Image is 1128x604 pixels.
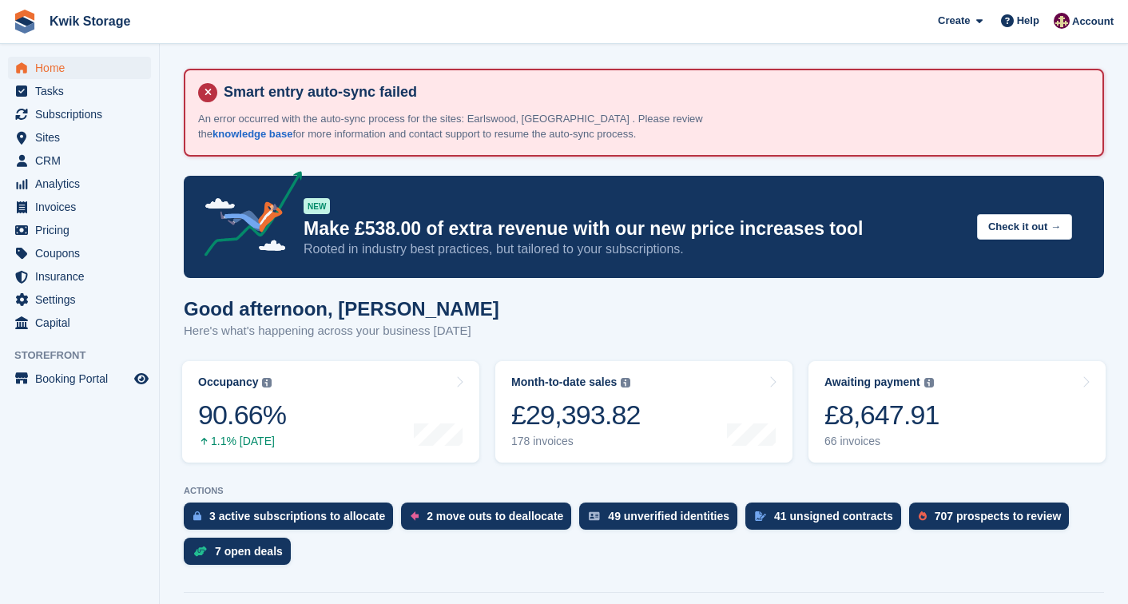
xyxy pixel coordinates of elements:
[35,149,131,172] span: CRM
[8,149,151,172] a: menu
[608,510,729,523] div: 49 unverified identities
[43,8,137,34] a: Kwik Storage
[909,503,1078,538] a: 707 prospects to review
[8,288,151,311] a: menu
[8,173,151,195] a: menu
[411,511,419,521] img: move_outs_to_deallocate_icon-f764333ba52eb49d3ac5e1228854f67142a1ed5810a6f6cc68b1a99e826820c5.svg
[8,312,151,334] a: menu
[198,376,258,389] div: Occupancy
[35,80,131,102] span: Tasks
[184,538,299,573] a: 7 open deals
[304,198,330,214] div: NEW
[191,171,303,262] img: price-adjustments-announcement-icon-8257ccfd72463d97f412b2fc003d46551f7dbcb40ab6d574587a9cd5c0d94...
[511,399,641,431] div: £29,393.82
[745,503,909,538] a: 41 unsigned contracts
[977,214,1072,240] button: Check it out →
[35,288,131,311] span: Settings
[621,378,630,387] img: icon-info-grey-7440780725fd019a000dd9b08b2336e03edf1995a4989e88bcd33f0948082b44.svg
[262,378,272,387] img: icon-info-grey-7440780725fd019a000dd9b08b2336e03edf1995a4989e88bcd33f0948082b44.svg
[8,242,151,264] a: menu
[212,128,292,140] a: knowledge base
[35,219,131,241] span: Pricing
[1072,14,1114,30] span: Account
[14,348,159,364] span: Storefront
[8,80,151,102] a: menu
[495,361,792,463] a: Month-to-date sales £29,393.82 178 invoices
[184,486,1104,496] p: ACTIONS
[8,126,151,149] a: menu
[217,83,1090,101] h4: Smart entry auto-sync failed
[511,435,641,448] div: 178 invoices
[198,399,286,431] div: 90.66%
[938,13,970,29] span: Create
[8,103,151,125] a: menu
[35,265,131,288] span: Insurance
[193,546,207,557] img: deal-1b604bf984904fb50ccaf53a9ad4b4a5d6e5aea283cecdc64d6e3604feb123c2.svg
[184,322,499,340] p: Here's what's happening across your business [DATE]
[13,10,37,34] img: stora-icon-8386f47178a22dfd0bd8f6a31ec36ba5ce8667c1dd55bd0f319d3a0aa187defe.svg
[184,298,499,320] h1: Good afternoon, [PERSON_NAME]
[35,57,131,79] span: Home
[182,361,479,463] a: Occupancy 90.66% 1.1% [DATE]
[589,511,600,521] img: verify_identity-adf6edd0f0f0b5bbfe63781bf79b02c33cf7c696d77639b501bdc392416b5a36.svg
[8,57,151,79] a: menu
[132,369,151,388] a: Preview store
[198,111,757,142] p: An error occurred with the auto-sync process for the sites: Earlswood, [GEOGRAPHIC_DATA] . Please...
[1054,13,1070,29] img: ellie tragonette
[8,219,151,241] a: menu
[935,510,1062,523] div: 707 prospects to review
[198,435,286,448] div: 1.1% [DATE]
[215,545,283,558] div: 7 open deals
[579,503,745,538] a: 49 unverified identities
[755,511,766,521] img: contract_signature_icon-13c848040528278c33f63329250d36e43548de30e8caae1d1a13099fd9432cc5.svg
[35,312,131,334] span: Capital
[35,242,131,264] span: Coupons
[511,376,617,389] div: Month-to-date sales
[193,511,201,521] img: active_subscription_to_allocate_icon-d502201f5373d7db506a760aba3b589e785aa758c864c3986d89f69b8ff3...
[35,196,131,218] span: Invoices
[304,217,964,240] p: Make £538.00 of extra revenue with our new price increases tool
[184,503,401,538] a: 3 active subscriptions to allocate
[35,368,131,390] span: Booking Portal
[808,361,1106,463] a: Awaiting payment £8,647.91 66 invoices
[427,510,563,523] div: 2 move outs to deallocate
[1017,13,1039,29] span: Help
[35,173,131,195] span: Analytics
[35,126,131,149] span: Sites
[824,435,939,448] div: 66 invoices
[8,368,151,390] a: menu
[8,196,151,218] a: menu
[774,510,893,523] div: 41 unsigned contracts
[8,265,151,288] a: menu
[209,510,385,523] div: 3 active subscriptions to allocate
[35,103,131,125] span: Subscriptions
[919,511,927,521] img: prospect-51fa495bee0391a8d652442698ab0144808aea92771e9ea1ae160a38d050c398.svg
[304,240,964,258] p: Rooted in industry best practices, but tailored to your subscriptions.
[924,378,934,387] img: icon-info-grey-7440780725fd019a000dd9b08b2336e03edf1995a4989e88bcd33f0948082b44.svg
[401,503,579,538] a: 2 move outs to deallocate
[824,399,939,431] div: £8,647.91
[824,376,920,389] div: Awaiting payment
